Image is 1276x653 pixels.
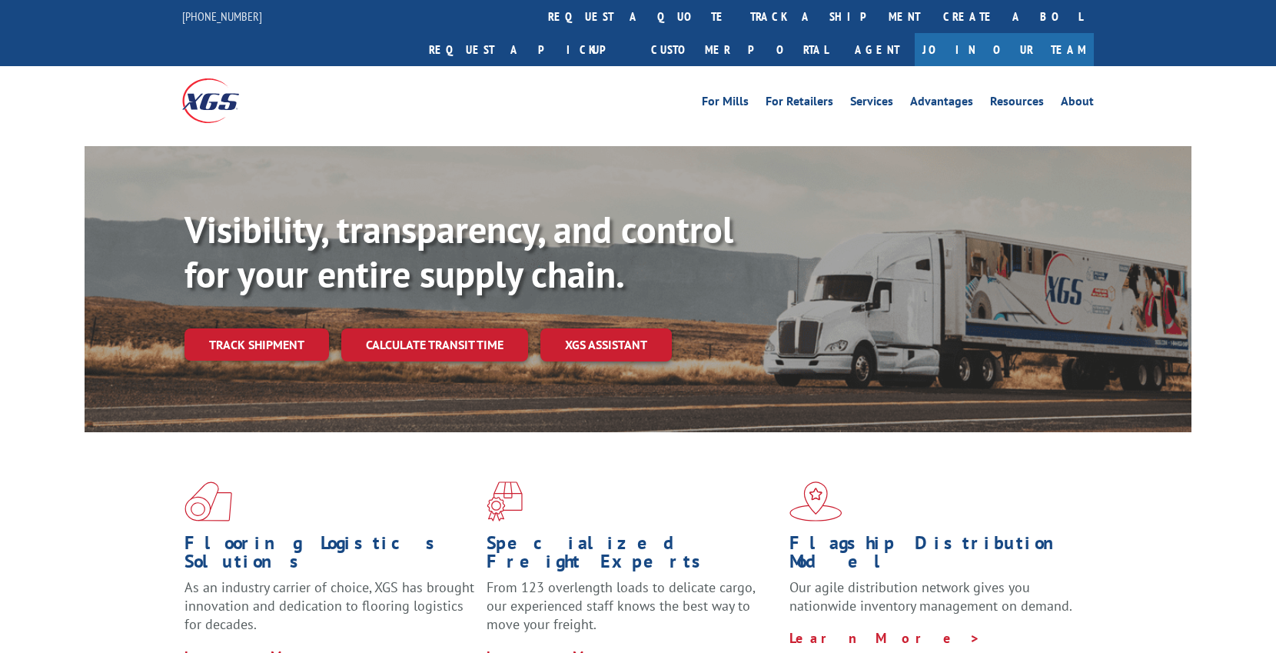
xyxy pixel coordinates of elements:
img: xgs-icon-focused-on-flooring-red [487,481,523,521]
a: Track shipment [184,328,329,361]
h1: Flagship Distribution Model [789,534,1080,578]
a: Resources [990,95,1044,112]
span: Our agile distribution network gives you nationwide inventory management on demand. [789,578,1072,615]
b: Visibility, transparency, and control for your entire supply chain. [184,205,733,298]
img: xgs-icon-total-supply-chain-intelligence-red [184,481,232,521]
a: [PHONE_NUMBER] [182,8,262,24]
a: Agent [839,33,915,66]
h1: Flooring Logistics Solutions [184,534,475,578]
a: For Mills [702,95,749,112]
a: Join Our Team [915,33,1094,66]
p: From 123 overlength loads to delicate cargo, our experienced staff knows the best way to move you... [487,578,777,647]
a: Request a pickup [417,33,640,66]
a: About [1061,95,1094,112]
a: Services [850,95,893,112]
h1: Specialized Freight Experts [487,534,777,578]
img: xgs-icon-flagship-distribution-model-red [789,481,842,521]
a: Learn More > [789,629,981,647]
a: Calculate transit time [341,328,528,361]
a: For Retailers [766,95,833,112]
span: As an industry carrier of choice, XGS has brought innovation and dedication to flooring logistics... [184,578,474,633]
a: XGS ASSISTANT [540,328,672,361]
a: Advantages [910,95,973,112]
a: Customer Portal [640,33,839,66]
